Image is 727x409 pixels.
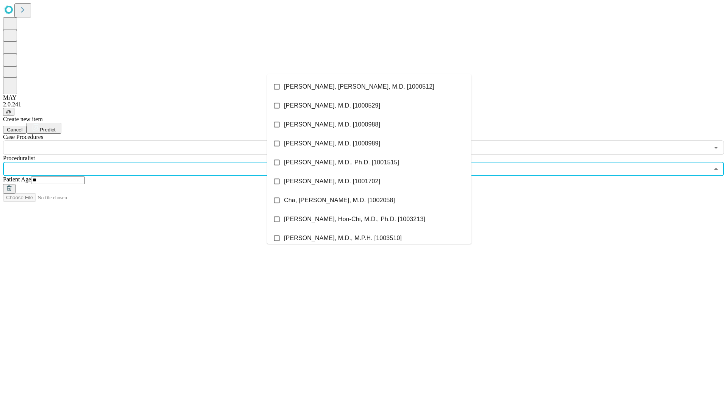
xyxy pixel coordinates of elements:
[711,164,721,174] button: Close
[3,116,43,122] span: Create new item
[3,94,724,101] div: MAY
[284,177,380,186] span: [PERSON_NAME], M.D. [1001702]
[7,127,23,133] span: Cancel
[3,101,724,108] div: 2.0.241
[284,139,380,148] span: [PERSON_NAME], M.D. [1000989]
[6,109,11,115] span: @
[3,108,14,116] button: @
[284,196,395,205] span: Cha, [PERSON_NAME], M.D. [1002058]
[3,155,35,161] span: Proceduralist
[284,101,380,110] span: [PERSON_NAME], M.D. [1000529]
[27,123,61,134] button: Predict
[3,134,43,140] span: Scheduled Procedure
[284,215,425,224] span: [PERSON_NAME], Hon-Chi, M.D., Ph.D. [1003213]
[284,234,402,243] span: [PERSON_NAME], M.D., M.P.H. [1003510]
[711,142,721,153] button: Open
[40,127,55,133] span: Predict
[3,176,31,183] span: Patient Age
[284,82,434,91] span: [PERSON_NAME], [PERSON_NAME], M.D. [1000512]
[284,158,399,167] span: [PERSON_NAME], M.D., Ph.D. [1001515]
[3,126,27,134] button: Cancel
[284,120,380,129] span: [PERSON_NAME], M.D. [1000988]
